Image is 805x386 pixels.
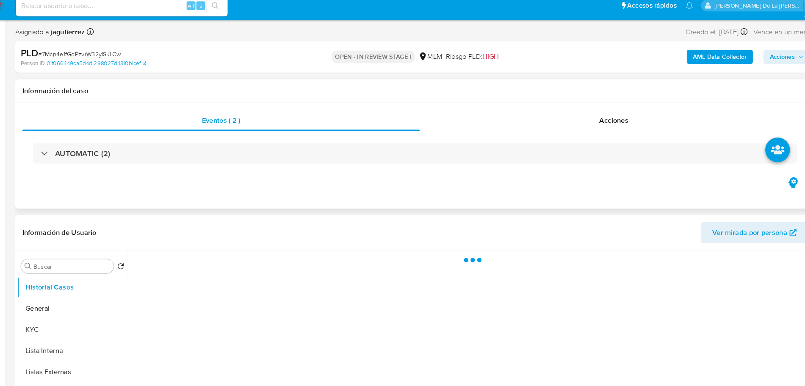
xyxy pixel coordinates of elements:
a: Salir [790,10,799,19]
div: AUTOMATIC (2) [47,146,781,166]
button: Buscar [39,261,46,268]
button: Listas Externas [33,356,138,376]
b: AML Data Collector [681,57,733,70]
span: Vence en un mes [739,35,790,44]
a: Notificaciones [674,11,681,18]
button: AML Data Collector [675,57,739,70]
b: PLD [36,53,53,66]
span: Asignado a [30,35,97,44]
b: Person ID [36,66,59,74]
p: OPEN - IN REVIEW STAGE I [334,58,414,69]
div: Creado el: [DATE] [674,34,733,45]
button: General [33,295,138,315]
button: Lista Interna [33,336,138,356]
span: s [207,10,210,18]
span: - [735,34,737,45]
input: Buscar usuario o caso... [31,9,234,20]
span: Alt [196,10,202,18]
h1: Información de Usuario [37,228,108,237]
button: Volver al orden por defecto [128,261,135,270]
span: Riesgo PLD: [444,59,495,68]
p: javier.gutierrez@mercadolibre.com.mx [702,10,787,18]
span: HIGH [479,58,495,68]
span: Acciones [755,57,779,70]
span: Eventos ( 2 ) [210,119,246,129]
b: jagutierrez [63,35,97,44]
button: Acciones [749,57,793,70]
a: 01f066449ca5d4d1298027d4310b1cef [61,66,156,74]
h1: Información del caso [37,92,791,100]
button: Ver mirada por persona [689,222,791,243]
h3: AUTOMATIC (2) [69,152,122,161]
span: Ver mirada por persona [700,222,772,243]
span: Accesos rápidos [618,10,665,19]
button: Historial Casos [33,275,138,295]
button: search-icon [213,8,231,20]
span: Acciones [591,119,619,129]
span: # 7Mcn4e1fGdPzvrW32yISJLCw [53,57,132,65]
div: MLM [418,59,440,68]
input: Buscar [48,261,122,269]
button: KYC [33,315,138,336]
